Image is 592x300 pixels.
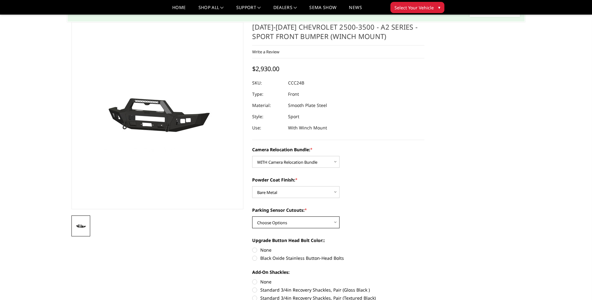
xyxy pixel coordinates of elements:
[252,237,424,244] label: Upgrade Button Head Bolt Color::
[252,77,283,89] dt: SKU:
[252,100,283,111] dt: Material:
[288,111,299,122] dd: Sport
[273,5,297,14] a: Dealers
[71,22,244,209] a: 2024-2025 Chevrolet 2500-3500 - A2 Series - Sport Front Bumper (winch mount)
[252,122,283,133] dt: Use:
[252,22,424,46] h1: [DATE]-[DATE] Chevrolet 2500-3500 - A2 Series - Sport Front Bumper (winch mount)
[252,49,279,55] a: Write a Review
[438,4,440,11] span: ▾
[252,255,424,261] label: Black Oxide Stainless Button-Head Bolts
[252,177,424,183] label: Powder Coat Finish:
[198,5,224,14] a: shop all
[252,65,279,73] span: $2,930.00
[252,278,424,285] label: None
[236,5,261,14] a: Support
[252,269,424,275] label: Add-On Shackles:
[349,5,362,14] a: News
[394,4,434,11] span: Select Your Vehicle
[288,89,299,100] dd: Front
[288,122,327,133] dd: With Winch Mount
[390,2,444,13] button: Select Your Vehicle
[309,5,336,14] a: SEMA Show
[252,207,424,213] label: Parking Sensor Cutouts:
[252,146,424,153] label: Camera Relocation Bundle:
[252,247,424,253] label: None
[252,111,283,122] dt: Style:
[288,77,304,89] dd: CCC24B
[73,223,88,230] img: 2024-2025 Chevrolet 2500-3500 - A2 Series - Sport Front Bumper (winch mount)
[561,270,592,300] iframe: Chat Widget
[172,5,186,14] a: Home
[252,89,283,100] dt: Type:
[288,100,327,111] dd: Smooth Plate Steel
[252,287,424,293] label: Standard 3/4in Recovery Shackles, Pair (Gloss Black )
